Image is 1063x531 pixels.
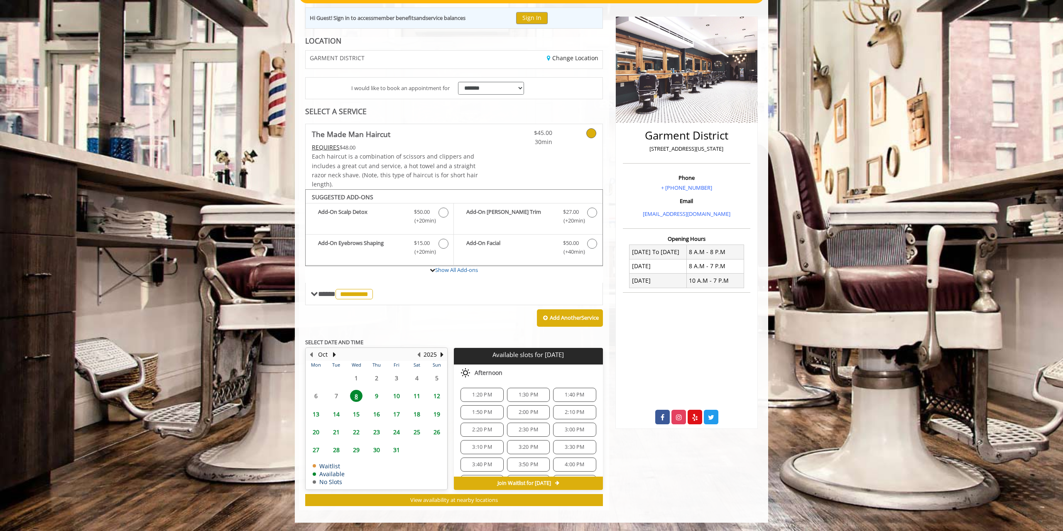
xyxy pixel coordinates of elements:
span: 9 [370,390,383,402]
td: Select day28 [326,441,346,459]
label: Add-On Facial [458,239,598,258]
span: 27 [310,444,322,456]
div: 1:40 PM [553,388,596,402]
span: 23 [370,426,383,438]
span: $15.00 [414,239,430,247]
button: View availability at nearby locations [305,494,603,506]
span: GARMENT DISTRICT [310,55,365,61]
td: 10 A.M - 7 P.M [686,274,744,288]
span: $45.00 [503,128,552,137]
div: Hi Guest! Sign in to access and [310,14,465,22]
span: View availability at nearby locations [410,496,498,504]
b: LOCATION [305,36,341,46]
span: 12 [431,390,443,402]
span: (+20min ) [410,216,434,225]
td: 8 A.M - 7 P.M [686,259,744,273]
button: Previous Year [415,350,422,359]
button: Oct [318,350,328,359]
span: 3:10 PM [472,444,492,450]
span: 29 [350,444,362,456]
td: Select day25 [407,423,426,441]
td: Select day17 [387,405,407,423]
td: Select day29 [346,441,366,459]
div: 3:20 PM [507,440,550,454]
span: 1:30 PM [519,392,538,398]
div: 4:00 PM [553,458,596,472]
span: 26 [431,426,443,438]
span: 16 [370,408,383,420]
div: 4:20 PM [507,475,550,489]
td: 8 A.M - 8 P.M [686,245,744,259]
span: (+20min ) [558,216,583,225]
b: Add-On Scalp Detox [318,208,406,225]
p: Available slots for [DATE] [457,351,599,358]
label: Add-On Eyebrows Shaping [310,239,449,258]
label: Add-On Beard Trim [458,208,598,227]
td: Select day12 [427,387,447,405]
span: $50.00 [563,239,579,247]
h3: Email [625,198,748,204]
td: Select day22 [346,423,366,441]
div: SELECT A SERVICE [305,108,603,115]
span: 31 [390,444,403,456]
a: + [PHONE_NUMBER] [661,184,712,191]
b: service balances [426,14,465,22]
span: 3:30 PM [565,444,584,450]
span: 3:40 PM [472,461,492,468]
td: Select day23 [366,423,386,441]
th: Mon [306,361,326,369]
button: 2025 [424,350,437,359]
span: 10 [390,390,403,402]
span: 14 [330,408,343,420]
td: [DATE] [629,274,687,288]
td: No Slots [313,479,345,485]
button: Previous Month [308,350,314,359]
span: 30min [503,137,552,147]
th: Sun [427,361,447,369]
span: $27.00 [563,208,579,216]
div: 1:20 PM [460,388,503,402]
b: SUGGESTED ADD-ONS [312,193,373,201]
span: 1:20 PM [472,392,492,398]
div: The Made Man Haircut Add-onS [305,189,603,267]
th: Tue [326,361,346,369]
div: 3:50 PM [507,458,550,472]
span: 1:40 PM [565,392,584,398]
td: Select day19 [427,405,447,423]
span: 1:50 PM [472,409,492,416]
th: Thu [366,361,386,369]
td: Select day20 [306,423,326,441]
span: 22 [350,426,362,438]
b: Add-On Facial [466,239,554,256]
td: Select day16 [366,405,386,423]
td: Available [313,471,345,477]
span: 17 [390,408,403,420]
span: 15 [350,408,362,420]
button: Next Month [331,350,338,359]
th: Sat [407,361,426,369]
div: 2:00 PM [507,405,550,419]
td: Select day13 [306,405,326,423]
span: Join Waitlist for [DATE] [497,480,551,487]
h3: Opening Hours [623,236,750,242]
span: 20 [310,426,322,438]
td: Select day21 [326,423,346,441]
td: Select day14 [326,405,346,423]
div: 3:40 PM [460,458,503,472]
span: 19 [431,408,443,420]
h2: Garment District [625,130,748,142]
div: 3:10 PM [460,440,503,454]
td: Select day30 [366,441,386,459]
span: $50.00 [414,208,430,216]
td: Select day18 [407,405,426,423]
span: 18 [411,408,423,420]
b: member benefits [373,14,416,22]
span: Afternoon [475,369,502,376]
div: 4:30 PM [553,475,596,489]
td: Select day8 [346,387,366,405]
td: [DATE] To [DATE] [629,245,687,259]
button: Sign In [516,12,548,24]
td: Select day31 [387,441,407,459]
td: [DATE] [629,259,687,273]
td: Select day9 [366,387,386,405]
